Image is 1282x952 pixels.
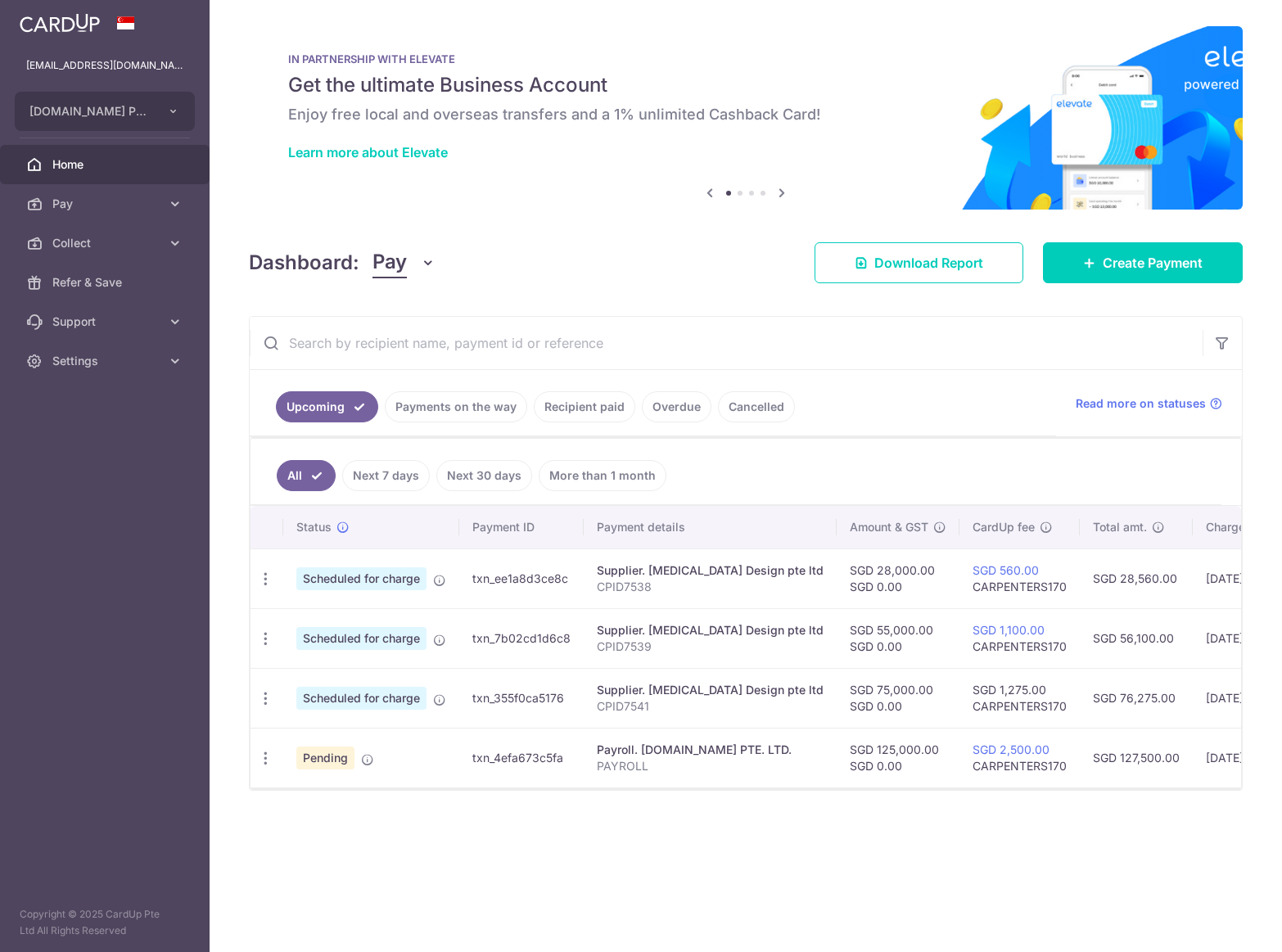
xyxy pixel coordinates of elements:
[288,52,1203,65] p: IN PARTNERSHIP WITH ELEVATE
[837,548,959,608] td: SGD 28,000.00 SGD 0.00
[539,460,666,491] a: More than 1 month
[837,608,959,668] td: SGD 55,000.00 SGD 0.00
[973,742,1050,756] a: SGD 2,500.00
[597,562,824,579] div: Supplier. [MEDICAL_DATA] Design pte ltd
[642,391,711,422] a: Overdue
[436,460,532,491] a: Next 30 days
[249,248,359,277] h4: Dashboard:
[1080,728,1193,787] td: SGD 127,500.00
[342,460,430,491] a: Next 7 days
[959,668,1080,728] td: SGD 1,275.00 CARPENTERS170
[959,728,1080,787] td: CARPENTERS170
[874,253,983,273] span: Download Report
[296,687,427,710] span: Scheduled for charge
[52,235,160,251] span: Collect
[837,728,959,787] td: SGD 125,000.00 SGD 0.00
[20,13,100,33] img: CardUp
[1080,548,1193,608] td: SGD 28,560.00
[459,506,584,548] th: Payment ID
[459,668,584,728] td: txn_355f0ca5176
[597,682,824,698] div: Supplier. [MEDICAL_DATA] Design pte ltd
[459,608,584,668] td: txn_7b02cd1d6c8
[52,353,160,369] span: Settings
[288,144,448,160] a: Learn more about Elevate
[15,92,195,131] button: [DOMAIN_NAME] PTE. LTD.
[296,627,427,650] span: Scheduled for charge
[597,742,824,758] div: Payroll. [DOMAIN_NAME] PTE. LTD.
[973,519,1035,535] span: CardUp fee
[296,747,354,769] span: Pending
[597,622,824,638] div: Supplier. [MEDICAL_DATA] Design pte ltd
[372,247,436,278] button: Pay
[372,247,407,278] span: Pay
[1206,519,1273,535] span: Charge date
[959,608,1080,668] td: CARPENTERS170
[296,567,427,590] span: Scheduled for charge
[276,391,378,422] a: Upcoming
[29,103,151,120] span: [DOMAIN_NAME] PTE. LTD.
[597,758,824,774] p: PAYROLL
[959,548,1080,608] td: CARPENTERS170
[288,105,1203,124] h6: Enjoy free local and overseas transfers and a 1% unlimited Cashback Card!
[597,638,824,655] p: CPID7539
[249,26,1243,210] img: Renovation banner
[973,623,1045,637] a: SGD 1,100.00
[837,668,959,728] td: SGD 75,000.00 SGD 0.00
[288,72,1203,98] h5: Get the ultimate Business Account
[718,391,795,422] a: Cancelled
[52,274,160,291] span: Refer & Save
[1103,253,1203,273] span: Create Payment
[815,242,1023,283] a: Download Report
[1076,395,1206,412] span: Read more on statuses
[1043,242,1243,283] a: Create Payment
[52,314,160,330] span: Support
[459,548,584,608] td: txn_ee1a8d3ce8c
[250,317,1203,369] input: Search by recipient name, payment id or reference
[459,728,584,787] td: txn_4efa673c5fa
[597,579,824,595] p: CPID7538
[296,519,332,535] span: Status
[597,698,824,715] p: CPID7541
[584,506,837,548] th: Payment details
[1076,395,1222,412] a: Read more on statuses
[850,519,928,535] span: Amount & GST
[385,391,527,422] a: Payments on the way
[52,156,160,173] span: Home
[52,196,160,212] span: Pay
[26,57,183,74] p: [EMAIL_ADDRESS][DOMAIN_NAME]
[534,391,635,422] a: Recipient paid
[1080,668,1193,728] td: SGD 76,275.00
[277,460,336,491] a: All
[1093,519,1147,535] span: Total amt.
[1080,608,1193,668] td: SGD 56,100.00
[973,563,1039,577] a: SGD 560.00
